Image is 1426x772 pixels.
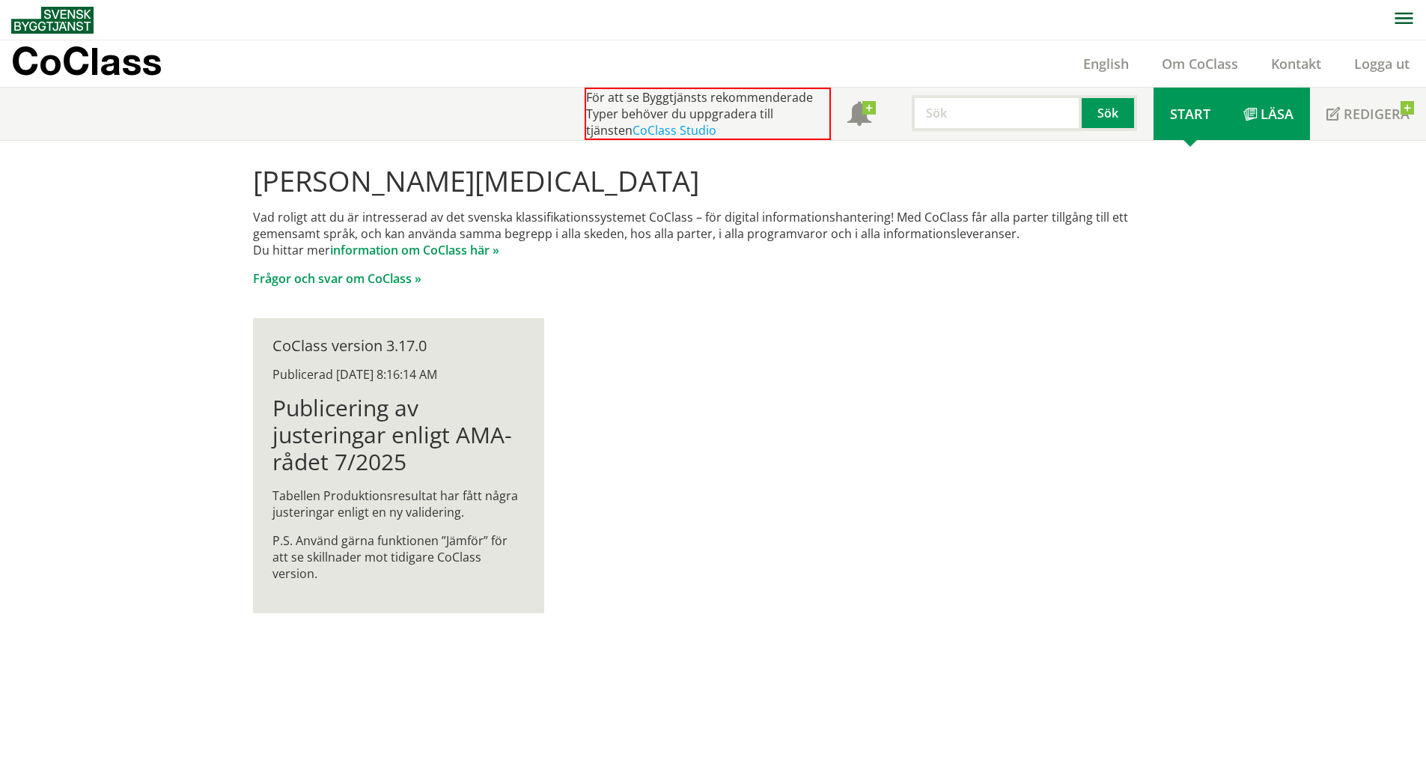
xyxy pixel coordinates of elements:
p: Tabellen Produktionsresultat har fått några justeringar enligt en ny validering. [272,487,525,520]
img: Svensk Byggtjänst [11,7,94,34]
span: Läsa [1261,105,1294,123]
input: Sök [912,95,1082,131]
span: Start [1170,105,1210,123]
a: information om CoClass här » [330,242,499,258]
p: CoClass [11,52,162,70]
div: Publicerad [DATE] 8:16:14 AM [272,366,525,383]
h1: Publicering av justeringar enligt AMA-rådet 7/2025 [272,395,525,475]
a: Om CoClass [1145,55,1255,73]
span: Notifikationer [847,103,871,127]
div: CoClass version 3.17.0 [272,338,525,354]
h1: [PERSON_NAME][MEDICAL_DATA] [253,164,1173,197]
a: Start [1154,88,1227,140]
div: För att se Byggtjänsts rekommenderade Typer behöver du uppgradera till tjänsten [585,88,831,140]
a: CoClass Studio [633,122,716,139]
p: P.S. Använd gärna funktionen ”Jämför” för att se skillnader mot tidigare CoClass version. [272,532,525,582]
button: Sök [1082,95,1137,131]
a: Logga ut [1338,55,1426,73]
p: Vad roligt att du är intresserad av det svenska klassifikationssystemet CoClass – för digital inf... [253,209,1173,258]
span: Redigera [1344,105,1410,123]
a: Kontakt [1255,55,1338,73]
a: Frågor och svar om CoClass » [253,270,421,287]
a: English [1067,55,1145,73]
a: Läsa [1227,88,1310,140]
a: Redigera [1310,88,1426,140]
a: CoClass [11,40,194,87]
